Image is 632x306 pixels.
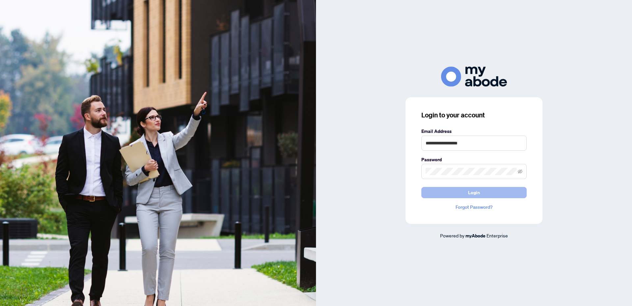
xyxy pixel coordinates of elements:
[421,187,527,198] button: Login
[421,110,527,120] h3: Login to your account
[421,128,527,135] label: Email Address
[441,67,507,87] img: ma-logo
[421,156,527,163] label: Password
[440,232,464,238] span: Powered by
[468,187,480,198] span: Login
[465,232,486,239] a: myAbode
[518,169,522,174] span: eye-invisible
[421,203,527,211] a: Forgot Password?
[487,232,508,238] span: Enterprise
